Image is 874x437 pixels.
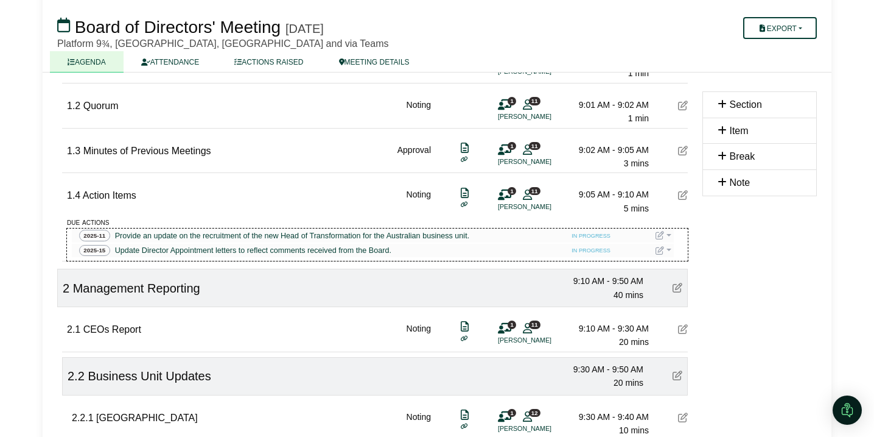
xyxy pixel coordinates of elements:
a: MEETING DETAILS [321,51,427,73]
span: 20 mins [614,378,643,388]
div: [DATE] [285,21,324,36]
li: [PERSON_NAME] [498,335,589,346]
span: 1.2 [67,101,80,111]
li: [PERSON_NAME] [498,157,589,167]
span: 12 [529,409,540,417]
a: ATTENDANCE [124,51,217,73]
div: Open Intercom Messenger [833,396,862,425]
div: Noting [407,322,431,349]
div: 9:30 AM - 9:50 AM [558,363,643,376]
span: Business Unit Updates [88,369,211,383]
span: 1 [508,321,516,329]
span: 40 mins [614,290,643,300]
span: Platform 9¾, [GEOGRAPHIC_DATA], [GEOGRAPHIC_DATA] and via Teams [57,38,388,49]
span: 1.3 [67,146,80,156]
span: 2.2.1 [72,413,94,423]
span: Item [729,126,748,136]
span: 1 min [628,68,649,78]
div: due actions [67,215,688,229]
span: Section [729,99,761,110]
span: Management Reporting [73,282,200,295]
span: Action Items [83,190,136,201]
span: 3 mins [624,158,649,168]
span: IN PROGRESS [568,246,614,256]
a: AGENDA [50,51,124,73]
span: 11 [529,187,540,195]
span: 11 [529,97,540,105]
span: 1 [508,187,516,195]
span: Board of Directors' Meeting [75,18,281,37]
div: 9:02 AM - 9:05 AM [564,143,649,157]
span: 1 [508,409,516,417]
div: Noting [407,188,431,215]
span: 5 mins [624,204,649,213]
div: 9:30 AM - 9:40 AM [564,410,649,424]
span: Break [729,151,755,162]
span: 20 mins [619,337,649,347]
a: Provide an update on the recruitment of the new Head of Transformation for the Australian busines... [113,230,472,242]
div: 9:10 AM - 9:50 AM [558,274,643,288]
li: [PERSON_NAME] [498,112,589,122]
span: 1 min [628,113,649,123]
li: [PERSON_NAME] [498,202,589,212]
a: ACTIONS RAISED [217,51,321,73]
span: 2.1 [67,324,80,335]
span: Minutes of Previous Meetings [83,146,211,156]
span: 11 [529,142,540,150]
span: 1.4 [67,190,80,201]
li: [PERSON_NAME] [498,424,589,434]
span: 11 [529,321,540,329]
div: 9:10 AM - 9:30 AM [564,322,649,335]
span: 10 mins [619,425,649,435]
span: [GEOGRAPHIC_DATA] [96,413,198,423]
span: IN PROGRESS [568,232,614,241]
span: 2025-11 [79,230,110,241]
span: CEOs Report [83,324,141,335]
span: Quorum [83,101,119,111]
span: Note [729,177,750,188]
div: Noting [407,98,431,126]
a: Update Director Appointment letters to reflect comments received from the Board. [113,244,394,257]
div: Approval [397,143,431,171]
span: 2.2 [68,369,85,383]
span: 2 [63,282,69,295]
span: 1 [508,97,516,105]
div: 9:05 AM - 9:10 AM [564,188,649,201]
div: 9:01 AM - 9:02 AM [564,98,649,112]
button: Export [743,17,817,39]
span: 2025-15 [79,245,110,257]
span: 1 [508,142,516,150]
